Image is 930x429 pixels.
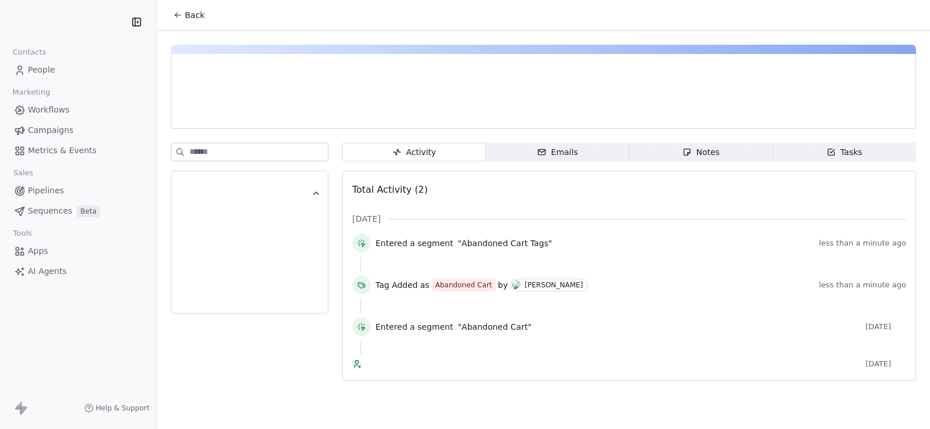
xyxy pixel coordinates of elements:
[166,5,212,26] button: Back
[8,84,55,101] span: Marketing
[8,164,38,182] span: Sales
[352,213,381,225] span: [DATE]
[375,279,418,291] span: Tag Added
[525,281,583,289] div: [PERSON_NAME]
[458,321,532,333] span: "Abandoned Cart"
[498,279,508,291] span: by
[28,145,96,157] span: Metrics & Events
[865,359,906,369] span: [DATE]
[96,403,149,413] span: Help & Support
[28,124,73,136] span: Campaigns
[865,322,906,331] span: [DATE]
[9,60,147,80] a: People
[28,64,55,76] span: People
[9,121,147,140] a: Campaigns
[9,100,147,120] a: Workflows
[819,239,906,248] span: less than a minute ago
[9,262,147,281] a: AI Agents
[84,403,149,413] a: Help & Support
[28,185,64,197] span: Pipelines
[458,237,552,249] span: "Abandoned Cart Tags"
[28,104,70,116] span: Workflows
[185,9,205,21] span: Back
[375,321,453,333] span: Entered a segment
[8,44,51,61] span: Contacts
[77,206,100,217] span: Beta
[827,146,863,158] div: Tasks
[375,237,453,249] span: Entered a segment
[352,184,428,195] span: Total Activity (2)
[8,225,37,242] span: Tools
[28,245,48,257] span: Apps
[9,141,147,160] a: Metrics & Events
[9,181,147,200] a: Pipelines
[9,201,147,221] a: SequencesBeta
[537,146,578,158] div: Emails
[819,280,906,290] span: less than a minute ago
[9,241,147,261] a: Apps
[28,265,67,277] span: AI Agents
[28,205,72,217] span: Sequences
[682,146,720,158] div: Notes
[435,280,492,290] div: Abandoned Cart
[512,280,521,290] img: S
[420,279,430,291] span: as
